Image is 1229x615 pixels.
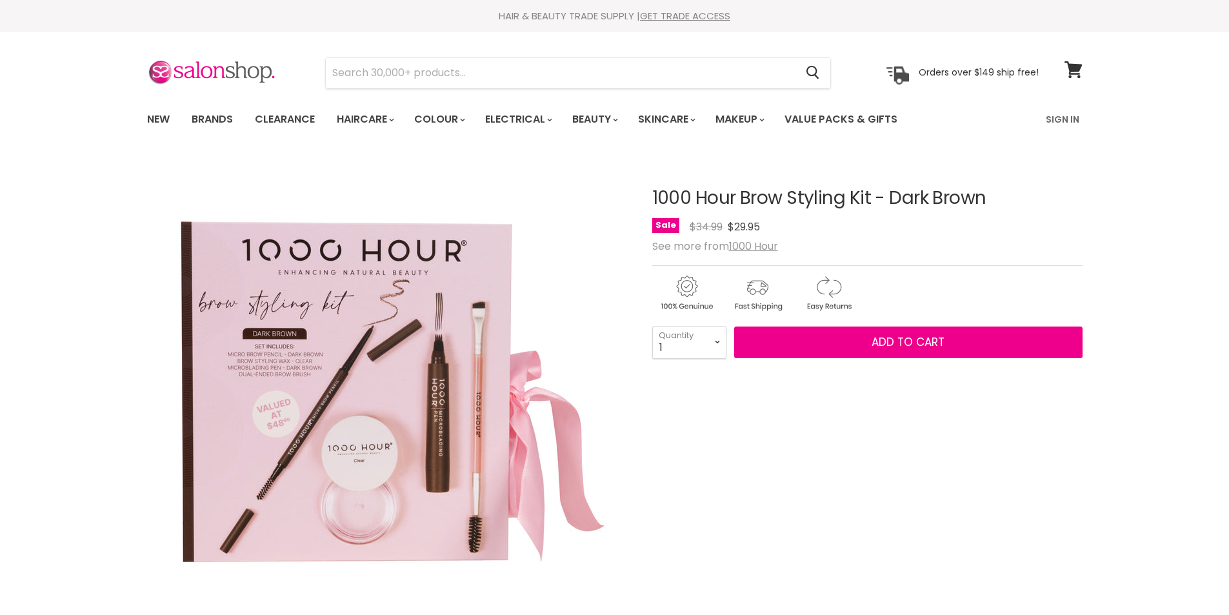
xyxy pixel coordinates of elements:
[794,274,863,313] img: returns.gif
[405,106,473,133] a: Colour
[182,106,243,133] a: Brands
[775,106,907,133] a: Value Packs & Gifts
[723,274,792,313] img: shipping.gif
[137,101,973,138] ul: Main menu
[563,106,626,133] a: Beauty
[652,239,778,254] span: See more from
[137,106,179,133] a: New
[872,334,944,350] span: Add to cart
[652,218,679,233] span: Sale
[628,106,703,133] a: Skincare
[1038,106,1087,133] a: Sign In
[652,274,721,313] img: genuine.gif
[919,66,1039,78] p: Orders over $149 ship free!
[796,58,830,88] button: Search
[729,239,778,254] a: 1000 Hour
[327,106,402,133] a: Haircare
[690,219,723,234] span: $34.99
[245,106,325,133] a: Clearance
[728,219,760,234] span: $29.95
[652,326,726,358] select: Quantity
[325,57,831,88] form: Product
[706,106,772,133] a: Makeup
[640,9,730,23] a: GET TRADE ACCESS
[326,58,796,88] input: Search
[131,10,1099,23] div: HAIR & BEAUTY TRADE SUPPLY |
[131,101,1099,138] nav: Main
[652,188,1083,208] h1: 1000 Hour Brow Styling Kit - Dark Brown
[734,327,1083,359] button: Add to cart
[475,106,560,133] a: Electrical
